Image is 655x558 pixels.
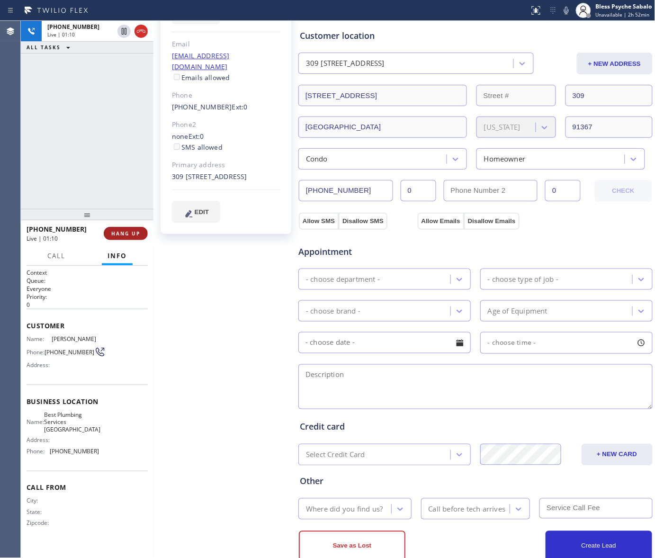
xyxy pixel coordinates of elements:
button: Allow SMS [299,213,339,230]
button: ALL TASKS [21,42,80,53]
button: Disallow Emails [464,213,520,230]
div: Phone2 [172,119,280,130]
span: - choose time - [488,338,536,347]
span: Call [47,252,65,260]
div: Phone [172,90,280,101]
span: [PHONE_NUMBER] [27,225,87,234]
span: Call From [27,483,148,492]
button: + NEW CARD [582,444,653,466]
div: Email [172,39,280,50]
input: ZIP [565,117,653,138]
div: none [172,131,280,153]
button: CHECK [595,180,652,202]
div: Call before tech arrives [429,504,506,514]
span: Name: [27,418,44,425]
span: City: [27,497,52,504]
span: [PHONE_NUMBER] [45,349,94,356]
span: Live | 01:10 [27,234,58,243]
p: Everyone [27,285,148,293]
h2: Queue: [27,277,148,285]
button: Allow Emails [418,213,464,230]
span: EDIT [195,208,209,216]
div: 309 [STREET_ADDRESS] [306,58,385,69]
div: Age of Equipment [488,306,547,316]
div: Where did you find us? [306,504,383,514]
input: Service Call Fee [539,498,653,519]
div: Condo [306,153,328,164]
span: Best Plumbing Services [GEOGRAPHIC_DATA] [44,411,100,433]
span: Phone: [27,448,50,455]
input: Ext. [401,180,436,201]
div: Select Credit Card [306,450,365,460]
input: City [298,117,467,138]
input: SMS allowed [174,144,180,150]
div: - choose type of job - [488,274,558,285]
label: Emails allowed [172,73,230,82]
button: EDIT [172,201,220,223]
div: Credit card [300,421,651,433]
div: Customer location [300,29,651,42]
span: State: [27,509,52,516]
div: Homeowner [484,153,526,164]
div: - choose brand - [306,306,360,316]
a: [EMAIL_ADDRESS][DOMAIN_NAME] [172,51,230,71]
span: Address: [27,361,52,369]
span: HANG UP [111,230,140,237]
input: - choose date - [298,332,471,353]
input: Street # [476,85,556,106]
button: Call [42,247,71,265]
div: Primary address [172,160,280,171]
span: Phone: [27,349,45,356]
span: Name: [27,335,52,342]
h1: Context [27,269,148,277]
button: Info [102,247,133,265]
h2: Priority: [27,293,148,301]
input: Ext. 2 [545,180,581,201]
button: Hold Customer [117,25,131,38]
span: Address: [27,437,52,444]
span: Zipcode: [27,520,52,527]
input: Apt. # [565,85,653,106]
span: Unavailable | 2h 52min [596,11,650,18]
a: [PHONE_NUMBER] [172,102,232,111]
span: [PERSON_NAME] [52,335,99,342]
button: Mute [560,4,573,17]
span: Ext: 0 [188,132,204,141]
input: Phone Number [299,180,393,201]
label: SMS allowed [172,143,223,152]
span: Appointment [298,245,415,258]
span: Customer [27,321,148,330]
span: Info [108,252,127,260]
div: Other [300,475,651,488]
input: Phone Number 2 [444,180,538,201]
div: - choose department - [306,274,380,285]
button: Disallow SMS [339,213,387,230]
span: [PHONE_NUMBER] [50,448,99,455]
button: HANG UP [104,227,148,240]
input: Emails allowed [174,74,180,80]
span: Business location [27,397,148,406]
div: Bless Psyche Sabalo [596,2,652,10]
p: 0 [27,301,148,309]
span: ALL TASKS [27,44,61,51]
div: 309 [STREET_ADDRESS] [172,171,280,182]
button: Hang up [135,25,148,38]
span: Ext: 0 [232,102,248,111]
input: Address [298,85,467,106]
span: [PHONE_NUMBER] [47,23,99,31]
span: Live | 01:10 [47,31,75,38]
button: + NEW ADDRESS [577,53,653,74]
